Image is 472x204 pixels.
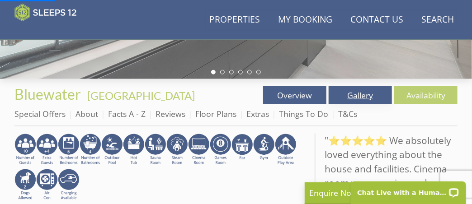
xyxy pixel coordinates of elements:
[345,176,472,204] iframe: LiveChat chat widget
[10,27,105,35] iframe: Customer reviews powered by Trustpilot
[206,10,264,30] a: Properties
[36,134,58,166] img: AD_4nXfP_KaKMqx0g0JgutHT0_zeYI8xfXvmwo0MsY3H4jkUzUYMTusOxEa3Skhnz4D7oQ6oXH13YSgM5tXXReEg6aaUXi7Eu...
[338,108,357,119] a: T&Cs
[14,4,77,22] img: Sleeps 12
[275,134,297,166] img: AD_4nXfjdDqPkGBf7Vpi6H87bmAUe5GYCbodrAbU4sf37YN55BCjSXGx5ZgBV7Vb9EJZsXiNVuyAiuJUB3WVt-w9eJ0vaBcHg...
[14,108,66,119] a: Special Offers
[309,187,445,199] p: Enquire Now
[80,134,101,166] img: AD_4nXeeKAYjkuG3a2x-X3hFtWJ2Y0qYZCJFBdSEqgvIh7i01VfeXxaPOSZiIn67hladtl6xx588eK4H21RjCP8uLcDwdSe_I...
[58,134,80,166] img: AD_4nXdbpp640i7IVFfqLTtqWv0Ghs4xmNECk-ef49VdV_vDwaVrQ5kQ5qbfts81iob6kJkelLjJ-SykKD7z1RllkDxiBG08n...
[253,134,275,166] img: AD_4nXcSUJas-BlT57PxdziqKXNqU2nvMusKos-4cRe8pa-QY3P6IVIgC5RML9h_LGXlwoRg2t7SEUB0SfVPHaSZ3jT_THfm5...
[123,134,145,166] img: AD_4nXcpX5uDwed6-YChlrI2BYOgXwgg3aqYHOhRm0XfZB-YtQW2NrmeCr45vGAfVKUq4uWnc59ZmEsEzoF5o39EWARlT1ewO...
[210,134,231,166] img: AD_4nXdrZMsjcYNLGsKuA84hRzvIbesVCpXJ0qqnwZoX5ch9Zjv73tWe4fnFRs2gJ9dSiUubhZXckSJX_mqrZBmYExREIfryF...
[84,89,195,102] span: -
[14,169,36,201] img: AD_4nXe7_8LrJK20fD9VNWAdfykBvHkWcczWBt5QOadXbvIwJqtaRaRf-iI0SeDpMmH1MdC9T1Vy22FMXzzjMAvSuTB5cJ7z5...
[14,85,84,103] a: Bluewater
[418,10,458,30] a: Search
[36,169,58,201] img: AD_4nXdwraYVZ2fjjsozJ3MSjHzNlKXAQZMDIkuwYpBVn5DeKQ0F0MOgTPfN16CdbbfyNhSuQE5uMlSrE798PV2cbmCW5jN9_...
[14,134,36,166] img: AD_4nXdy80iSjCynZgp29lWvkpTILeclg8YjJKv1pVSnYy6pdgZMZw8lkwWT-Dwgqgr9zI5TRKmCwPr_y-uqUpPAofcrA2jOY...
[101,134,123,166] img: AD_4nXdPSBEaVp0EOHgjd_SfoFIrFHWGUlnM1gBGEyPIIFTzO7ltJfOAwWr99H07jkNDymzSoP9drf0yfO4PGVIPQURrO1qZm...
[145,134,166,166] img: AD_4nXdjbGEeivCGLLmyT_JEP7bTfXsjgyLfnLszUAQeQ4RcokDYHVBt5R8-zTDbAVICNoGv1Dwc3nsbUb1qR6CAkrbZUeZBN...
[87,89,195,102] a: [GEOGRAPHIC_DATA]
[156,108,185,119] a: Reviews
[246,108,269,119] a: Extras
[195,108,236,119] a: Floor Plans
[279,108,328,119] a: Things To Do
[329,86,392,104] a: Gallery
[263,86,326,104] a: Overview
[14,85,81,103] span: Bluewater
[394,86,458,104] a: Availability
[274,10,336,30] a: My Booking
[166,134,188,166] img: AD_4nXfh4yq7wy3TnR9nYbT7qSJSizMs9eua0Gz0e42tr9GU5ZWs1NGxqu2z1BhO7LKQmMaABcGcqPiKlouEgNjsmfGBWqxG-...
[76,108,98,119] a: About
[58,169,80,201] img: AD_4nXcnT2OPG21WxYUhsl9q61n1KejP7Pk9ESVM9x9VetD-X_UXXoxAKaMRZGYNcSGiAsmGyKm0QlThER1osyFXNLmuYOVBV...
[347,10,407,30] a: Contact Us
[231,134,253,166] img: AD_4nXcD28i7jRPtnffojShAeSxwO1GDluIWQfdj7EdbV9HCbC4PnJXXNHsdbXgaJTXwrw7mtdFDc6E2-eEEQ6dq-IRlK6dg9...
[188,134,210,166] img: AD_4nXd2nb48xR8nvNoM3_LDZbVoAMNMgnKOBj_-nFICa7dvV-HbinRJhgdpEvWfsaax6rIGtCJThxCG8XbQQypTL5jAHI8VF...
[108,108,146,119] a: Facts A - Z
